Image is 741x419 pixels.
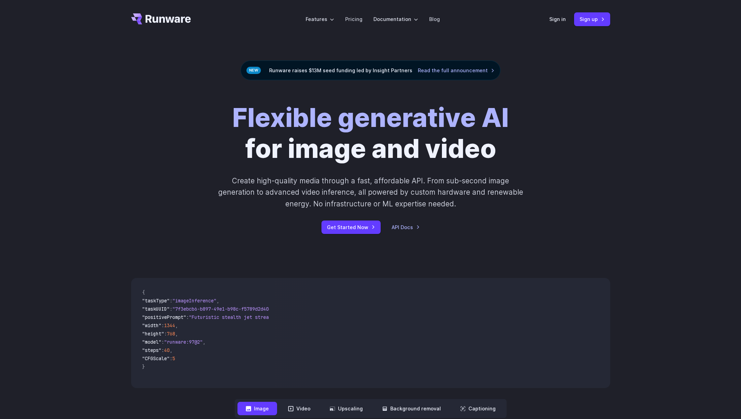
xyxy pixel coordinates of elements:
button: Upscaling [321,402,371,415]
a: Sign in [549,15,566,23]
span: 1344 [164,322,175,329]
span: { [142,289,145,296]
button: Video [280,402,319,415]
span: "7f3ebcb6-b897-49e1-b98c-f5789d2d40d7" [172,306,277,312]
span: "taskUUID" [142,306,170,312]
span: : [164,331,167,337]
span: : [186,314,189,320]
span: , [170,347,172,353]
span: "model" [142,339,161,345]
span: 40 [164,347,170,353]
span: : [161,347,164,353]
span: "CFGScale" [142,355,170,362]
strong: Flexible generative AI [232,102,509,133]
label: Documentation [373,15,418,23]
span: "imageInference" [172,298,216,304]
span: 5 [172,355,175,362]
span: , [175,322,178,329]
span: "height" [142,331,164,337]
a: API Docs [392,223,420,231]
span: "Futuristic stealth jet streaking through a neon-lit cityscape with glowing purple exhaust" [189,314,440,320]
span: : [170,355,172,362]
span: "steps" [142,347,161,353]
span: , [175,331,178,337]
span: , [203,339,205,345]
label: Features [306,15,334,23]
button: Captioning [452,402,504,415]
span: : [161,339,164,345]
a: Sign up [574,12,610,26]
span: : [170,298,172,304]
p: Create high-quality media through a fast, affordable API. From sub-second image generation to adv... [217,175,524,210]
span: "taskType" [142,298,170,304]
span: : [161,322,164,329]
a: Read the full announcement [418,66,495,74]
span: "width" [142,322,161,329]
span: "runware:97@2" [164,339,203,345]
span: } [142,364,145,370]
a: Get Started Now [321,221,381,234]
span: 768 [167,331,175,337]
a: Blog [429,15,440,23]
button: Image [237,402,277,415]
a: Go to / [131,13,191,24]
span: : [170,306,172,312]
span: , [216,298,219,304]
a: Pricing [345,15,362,23]
h1: for image and video [232,102,509,164]
button: Background removal [374,402,449,415]
span: "positivePrompt" [142,314,186,320]
div: Runware raises $13M seed funding led by Insight Partners [241,61,500,80]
